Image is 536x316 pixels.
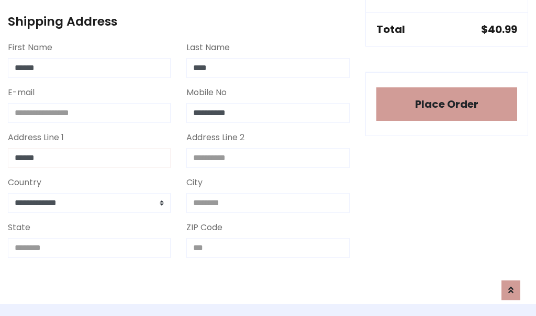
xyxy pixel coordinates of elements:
label: Last Name [186,41,230,54]
button: Place Order [376,87,517,121]
label: Mobile No [186,86,227,99]
label: Country [8,176,41,189]
h4: Shipping Address [8,14,350,29]
label: ZIP Code [186,221,222,234]
label: State [8,221,30,234]
span: 40.99 [488,22,517,37]
label: Address Line 2 [186,131,244,144]
label: City [186,176,203,189]
h5: $ [481,23,517,36]
label: Address Line 1 [8,131,64,144]
label: First Name [8,41,52,54]
label: E-mail [8,86,35,99]
h5: Total [376,23,405,36]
